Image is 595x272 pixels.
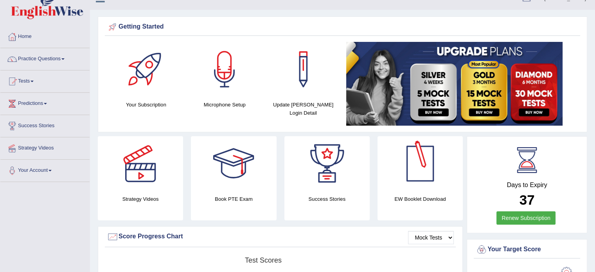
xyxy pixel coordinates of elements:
[0,160,90,179] a: Your Account
[496,211,555,225] a: Renew Subscription
[245,256,282,264] tspan: Test scores
[189,101,260,109] h4: Microphone Setup
[191,195,276,203] h4: Book PTE Exam
[476,244,578,256] div: Your Target Score
[107,231,454,243] div: Score Progress Chart
[0,70,90,90] a: Tests
[377,195,463,203] h4: EW Booklet Download
[0,115,90,135] a: Success Stories
[0,137,90,157] a: Strategy Videos
[284,195,370,203] h4: Success Stories
[111,101,182,109] h4: Your Subscription
[107,21,578,33] div: Getting Started
[0,26,90,45] a: Home
[0,93,90,112] a: Predictions
[0,48,90,68] a: Practice Questions
[98,195,183,203] h4: Strategy Videos
[520,192,535,207] b: 37
[476,182,578,189] h4: Days to Expiry
[268,101,339,117] h4: Update [PERSON_NAME] Login Detail
[346,42,563,126] img: small5.jpg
